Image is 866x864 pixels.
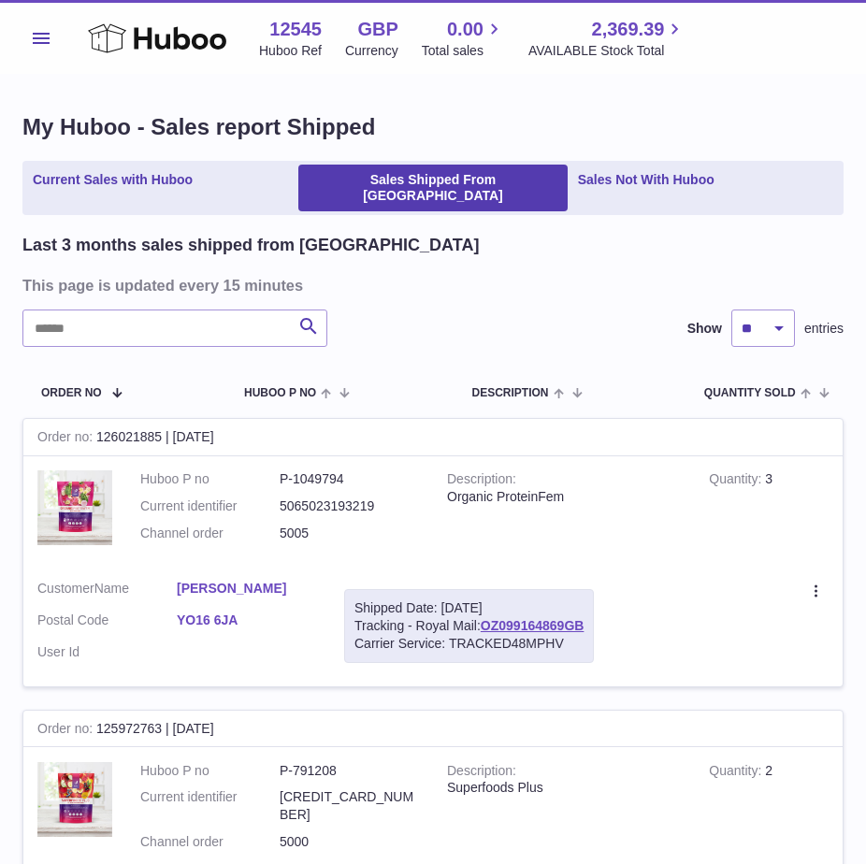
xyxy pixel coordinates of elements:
strong: GBP [357,17,397,42]
td: 3 [695,456,843,566]
a: YO16 6JA [177,612,316,629]
div: Shipped Date: [DATE] [354,599,584,617]
strong: Order no [37,429,96,449]
span: entries [804,320,844,338]
div: Superfoods Plus [447,779,681,797]
strong: Order no [37,721,96,741]
span: 2,369.39 [592,17,665,42]
dt: Channel order [140,525,280,542]
div: Currency [345,42,398,60]
dt: Huboo P no [140,762,280,780]
img: 125451756937823.jpg [37,762,112,837]
dt: Name [37,580,177,602]
strong: Description [447,763,516,783]
dd: 5000 [280,833,419,851]
a: OZ099164869GB [481,618,585,633]
a: Current Sales with Huboo [26,165,199,211]
span: Total sales [422,42,505,60]
dt: Current identifier [140,497,280,515]
span: Quantity Sold [704,387,796,399]
span: AVAILABLE Stock Total [528,42,686,60]
dt: User Id [37,643,177,661]
span: 0.00 [447,17,484,42]
a: 2,369.39 AVAILABLE Stock Total [528,17,686,60]
h1: My Huboo - Sales report Shipped [22,112,844,142]
span: Description [471,387,548,399]
label: Show [687,320,722,338]
h3: This page is updated every 15 minutes [22,275,839,295]
dd: P-1049794 [280,470,419,488]
div: Organic ProteinFem [447,488,681,506]
strong: Description [447,471,516,491]
dt: Current identifier [140,788,280,824]
dd: 5065023193219 [280,497,419,515]
img: 125451757033181.png [37,470,112,545]
dd: 5005 [280,525,419,542]
div: 125972763 | [DATE] [23,711,843,748]
span: Order No [41,387,102,399]
div: Huboo Ref [259,42,322,60]
dt: Huboo P no [140,470,280,488]
span: Huboo P no [244,387,316,399]
span: Customer [37,581,94,596]
h2: Last 3 months sales shipped from [GEOGRAPHIC_DATA] [22,234,479,256]
a: Sales Not With Huboo [571,165,721,211]
a: 0.00 Total sales [422,17,505,60]
a: [PERSON_NAME] [177,580,316,598]
strong: Quantity [709,471,765,491]
dt: Postal Code [37,612,177,634]
div: 126021885 | [DATE] [23,419,843,456]
dd: [CREDIT_CARD_NUMBER] [280,788,419,824]
dd: P-791208 [280,762,419,780]
dt: Channel order [140,833,280,851]
div: Carrier Service: TRACKED48MPHV [354,635,584,653]
a: Sales Shipped From [GEOGRAPHIC_DATA] [298,165,567,211]
div: Tracking - Royal Mail: [344,589,594,663]
strong: Quantity [709,763,765,783]
strong: 12545 [269,17,322,42]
